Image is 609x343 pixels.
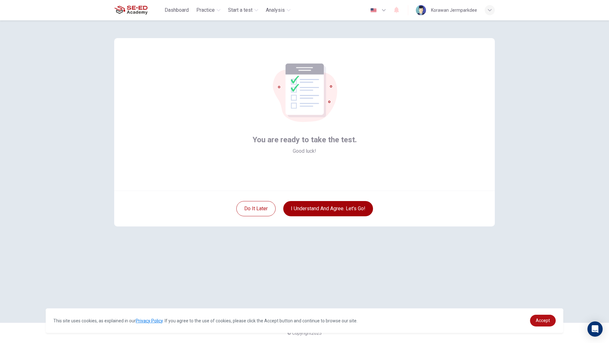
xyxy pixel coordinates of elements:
[263,4,293,16] button: Analysis
[416,5,426,15] img: Profile picture
[283,201,373,216] button: I understand and agree. Let’s go!
[293,147,316,155] span: Good luck!
[162,4,191,16] button: Dashboard
[287,331,322,336] span: © Copyright 2025
[536,318,550,323] span: Accept
[53,318,357,323] span: This site uses cookies, as explained in our . If you agree to the use of cookies, please click th...
[114,4,162,17] a: SE-ED Academy logo
[431,6,477,14] div: Korawan Jermparkdee
[136,318,163,323] a: Privacy Policy
[228,6,252,14] span: Start a test
[165,6,189,14] span: Dashboard
[226,4,261,16] button: Start a test
[530,315,556,326] a: dismiss cookie message
[266,6,285,14] span: Analysis
[114,4,147,17] img: SE-ED Academy logo
[370,8,377,13] img: en
[236,201,276,216] button: Do it later
[252,135,357,145] span: You are ready to take the test.
[194,4,223,16] button: Practice
[196,6,215,14] span: Practice
[46,308,563,333] div: cookieconsent
[587,321,603,337] div: Open Intercom Messenger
